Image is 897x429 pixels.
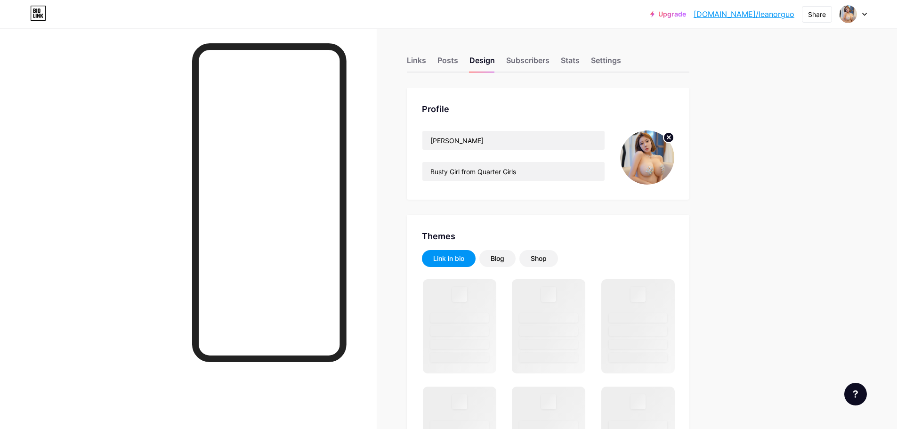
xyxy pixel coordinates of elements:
div: Subscribers [506,55,550,72]
div: Design [469,55,495,72]
div: Link in bio [433,254,464,263]
input: Name [422,131,605,150]
div: Links [407,55,426,72]
img: Leanor Guo [620,130,674,185]
div: Themes [422,230,674,243]
div: Blog [491,254,504,263]
div: Share [808,9,826,19]
div: Stats [561,55,580,72]
div: Shop [531,254,547,263]
a: Upgrade [650,10,686,18]
div: Posts [437,55,458,72]
img: Leanor Guo [839,5,857,23]
div: Settings [591,55,621,72]
input: Bio [422,162,605,181]
a: [DOMAIN_NAME]/leanorguo [694,8,794,20]
div: Profile [422,103,674,115]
